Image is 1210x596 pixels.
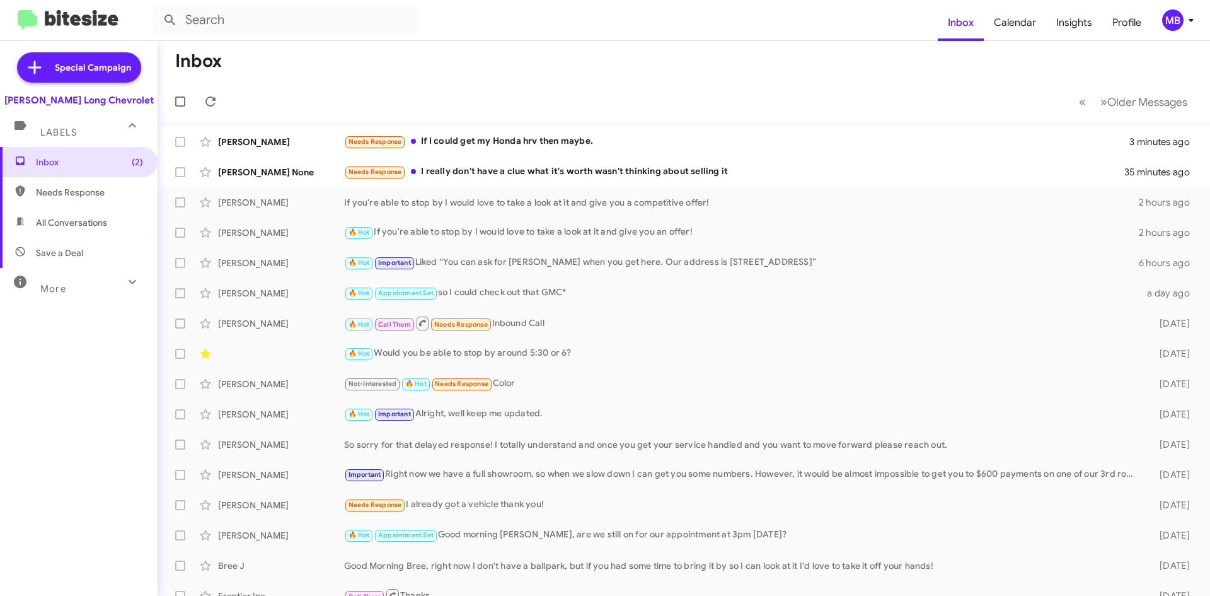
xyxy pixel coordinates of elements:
[344,438,1139,451] div: So sorry for that delayed response! I totally understand and once you get your service handled an...
[1124,166,1200,178] div: 35 minutes ago
[1139,408,1200,421] div: [DATE]
[344,528,1139,542] div: Good morning [PERSON_NAME], are we still on for our appointment at 3pm [DATE]?
[1079,94,1086,110] span: «
[344,467,1139,482] div: Right now we have a full showroom, so when we slow down I can get you some numbers. However, it w...
[218,529,344,542] div: [PERSON_NAME]
[1162,9,1184,31] div: MB
[344,286,1139,300] div: so I could check out that GMC*
[344,225,1139,240] div: If you're able to stop by I would love to take a look at it and give you an offer!
[218,438,344,451] div: [PERSON_NAME]
[1139,559,1200,572] div: [DATE]
[218,499,344,511] div: [PERSON_NAME]
[349,289,370,297] span: 🔥 Hot
[349,320,370,329] span: 🔥 Hot
[1100,94,1107,110] span: »
[344,407,1139,421] div: Alright, well keep me updated.
[218,136,344,148] div: [PERSON_NAME]
[1139,196,1200,209] div: 2 hours ago
[938,4,984,41] a: Inbox
[1072,89,1195,115] nav: Page navigation example
[40,127,77,138] span: Labels
[378,289,434,297] span: Appointment Set
[378,531,434,539] span: Appointment Set
[1093,89,1195,115] button: Next
[349,168,402,176] span: Needs Response
[349,259,370,267] span: 🔥 Hot
[1139,257,1200,269] div: 6 hours ago
[344,134,1129,149] div: If I could get my Honda hrv then maybe.
[984,4,1046,41] a: Calendar
[344,255,1139,270] div: Liked “You can ask for [PERSON_NAME] when you get here. Our address is [STREET_ADDRESS]”
[218,257,344,269] div: [PERSON_NAME]
[36,247,83,259] span: Save a Deal
[344,346,1139,361] div: Would you be able to stop by around 5:30 or 6?
[435,380,488,388] span: Needs Response
[218,166,344,178] div: [PERSON_NAME] None
[1139,287,1200,300] div: a day ago
[36,156,143,168] span: Inbox
[344,559,1139,572] div: Good Morning Bree, right now I don't have a ballpark, but if you had some time to bring it by so ...
[40,283,66,295] span: More
[1071,89,1093,115] button: Previous
[405,380,427,388] span: 🔥 Hot
[1139,378,1200,390] div: [DATE]
[1046,4,1102,41] a: Insights
[349,410,370,418] span: 🔥 Hot
[218,378,344,390] div: [PERSON_NAME]
[1139,348,1200,360] div: [DATE]
[1107,95,1187,109] span: Older Messages
[1139,226,1200,239] div: 2 hours ago
[378,410,411,418] span: Important
[218,287,344,300] div: [PERSON_NAME]
[1129,136,1200,148] div: 3 minutes ago
[344,196,1139,209] div: If you're able to stop by I would love to take a look at it and give you a competitive offer!
[1151,9,1196,31] button: MB
[218,469,344,481] div: [PERSON_NAME]
[344,498,1139,512] div: I already got a vehicle thank you!
[1139,438,1200,451] div: [DATE]
[1139,317,1200,330] div: [DATE]
[349,349,370,358] span: 🔥 Hot
[344,315,1139,331] div: Inbound Call
[218,317,344,330] div: [PERSON_NAME]
[349,531,370,539] span: 🔥 Hot
[349,137,402,146] span: Needs Response
[175,51,222,71] h1: Inbox
[4,94,154,107] div: [PERSON_NAME] Long Chevrolet
[36,216,107,229] span: All Conversations
[349,380,397,388] span: Not-Interested
[218,226,344,239] div: [PERSON_NAME]
[349,470,381,479] span: Important
[344,165,1124,179] div: I really don't have a clue what it's worth wasn't thinking about selling it
[434,320,488,329] span: Needs Response
[153,5,417,35] input: Search
[1139,469,1200,481] div: [DATE]
[1102,4,1151,41] a: Profile
[218,559,344,572] div: Bree J
[36,186,143,199] span: Needs Response
[1139,529,1200,542] div: [DATE]
[17,52,141,83] a: Special Campaign
[378,320,411,329] span: Call Them
[349,501,402,509] span: Needs Response
[132,156,143,168] span: (2)
[344,377,1139,391] div: Color
[349,228,370,237] span: 🔥 Hot
[218,196,344,209] div: [PERSON_NAME]
[55,61,131,74] span: Special Campaign
[218,408,344,421] div: [PERSON_NAME]
[378,259,411,267] span: Important
[1139,499,1200,511] div: [DATE]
